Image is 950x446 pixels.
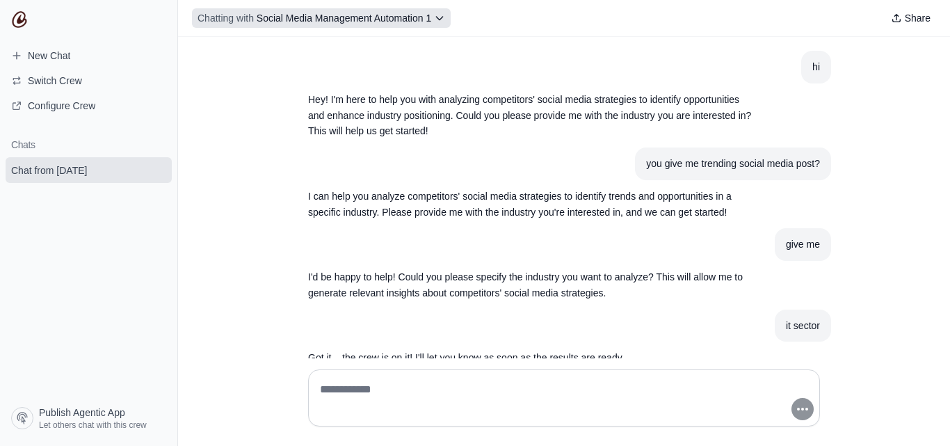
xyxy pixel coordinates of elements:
[6,70,172,92] button: Switch Crew
[646,156,820,172] div: you give me trending social media post?
[297,342,764,374] section: Response
[775,228,831,261] section: User message
[786,318,820,334] div: it sector
[297,83,764,148] section: Response
[6,95,172,117] a: Configure Crew
[905,11,931,25] span: Share
[775,310,831,342] section: User message
[786,237,820,253] div: give me
[198,11,254,25] span: Chatting with
[297,180,764,229] section: Response
[39,420,147,431] span: Let others chat with this crew
[308,269,753,301] p: I'd be happy to help! Could you please specify the industry you want to analyze? This will allow ...
[192,8,451,28] button: Chatting with Social Media Management Automation 1
[635,148,831,180] section: User message
[28,49,70,63] span: New Chat
[801,51,831,83] section: User message
[885,8,936,28] button: Share
[257,13,431,24] span: Social Media Management Automation 1
[28,99,95,113] span: Configure Crew
[28,74,82,88] span: Switch Crew
[308,189,753,221] p: I can help you analyze competitors' social media strategies to identify trends and opportunities ...
[6,157,172,183] a: Chat from [DATE]
[6,401,172,435] a: Publish Agentic App Let others chat with this crew
[11,164,87,177] span: Chat from [DATE]
[39,406,125,420] span: Publish Agentic App
[308,92,753,139] p: Hey! I'm here to help you with analyzing competitors' social media strategies to identify opportu...
[6,45,172,67] a: New Chat
[308,350,753,366] p: Got it – the crew is on it! I'll let you know as soon as the results are ready.
[11,11,28,28] img: CrewAI Logo
[812,59,820,75] div: hi
[297,261,764,310] section: Response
